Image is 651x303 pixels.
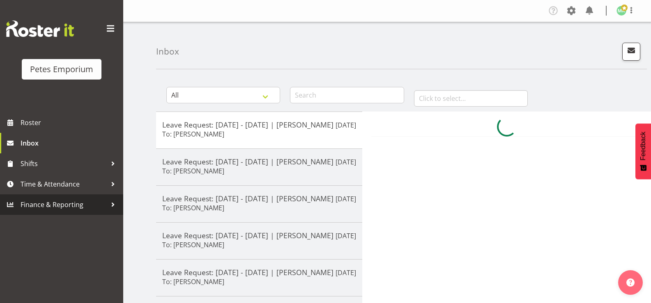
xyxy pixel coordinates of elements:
[336,194,356,204] p: [DATE]
[336,157,356,167] p: [DATE]
[162,268,356,277] h5: Leave Request: [DATE] - [DATE] | [PERSON_NAME]
[162,231,356,240] h5: Leave Request: [DATE] - [DATE] | [PERSON_NAME]
[290,87,404,103] input: Search
[336,268,356,278] p: [DATE]
[162,278,224,286] h6: To: [PERSON_NAME]
[21,137,119,149] span: Inbox
[162,130,224,138] h6: To: [PERSON_NAME]
[639,132,647,160] span: Feedback
[162,167,224,175] h6: To: [PERSON_NAME]
[162,204,224,212] h6: To: [PERSON_NAME]
[156,47,179,56] h4: Inbox
[162,157,356,166] h5: Leave Request: [DATE] - [DATE] | [PERSON_NAME]
[21,198,107,211] span: Finance & Reporting
[162,241,224,249] h6: To: [PERSON_NAME]
[21,178,107,190] span: Time & Attendance
[336,231,356,241] p: [DATE]
[162,194,356,203] h5: Leave Request: [DATE] - [DATE] | [PERSON_NAME]
[162,120,356,129] h5: Leave Request: [DATE] - [DATE] | [PERSON_NAME]
[21,157,107,170] span: Shifts
[336,120,356,130] p: [DATE]
[6,21,74,37] img: Rosterit website logo
[616,6,626,16] img: melanie-richardson713.jpg
[21,116,119,129] span: Roster
[30,63,93,75] div: Petes Emporium
[635,123,651,179] button: Feedback - Show survey
[626,278,635,287] img: help-xxl-2.png
[414,90,528,107] input: Click to select...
